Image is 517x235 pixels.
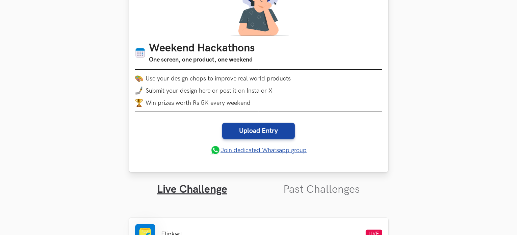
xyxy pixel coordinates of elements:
a: Upload Entry [222,123,295,139]
h3: One screen, one product, one weekend [149,55,255,65]
a: Past Challenges [283,183,360,196]
li: Use your design chops to improve real world products [135,74,382,83]
h1: Weekend Hackathons [149,42,255,55]
a: Live Challenge [157,183,227,196]
img: palette.png [135,74,143,83]
img: Calendar icon [135,48,145,58]
img: mobile-in-hand.png [135,87,143,95]
span: Submit your design here or post it on Insta or X [146,87,273,94]
a: Join dedicated Whatsapp group [210,145,307,155]
img: whatsapp.png [210,145,221,155]
ul: Tabs Interface [129,172,388,196]
img: trophy.png [135,99,143,107]
li: Win prizes worth Rs 5K every weekend [135,99,382,107]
